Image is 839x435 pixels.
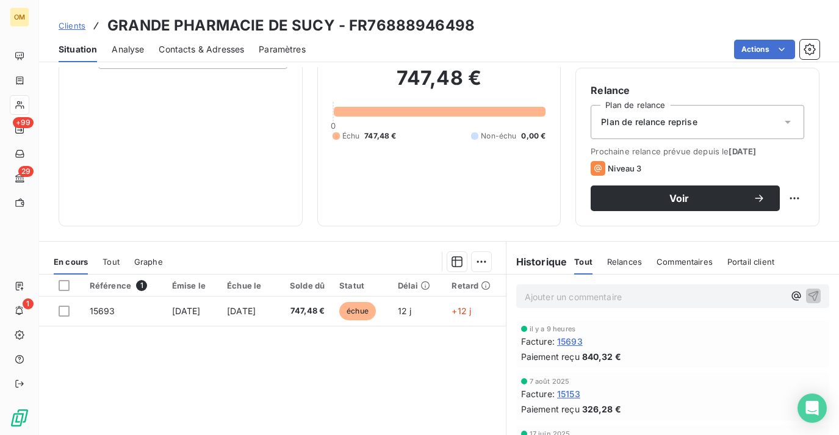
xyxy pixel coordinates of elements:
[259,43,306,56] span: Paramètres
[331,121,336,131] span: 0
[582,350,621,363] span: 840,32 €
[339,281,383,290] div: Statut
[10,7,29,27] div: OM
[59,43,97,56] span: Situation
[283,281,325,290] div: Solde dû
[107,15,475,37] h3: GRANDE PHARMACIE DE SUCY - FR76888946498
[227,281,268,290] div: Échue le
[333,66,546,102] h2: 747,48 €
[607,257,642,267] span: Relances
[18,166,34,177] span: 29
[601,116,697,128] span: Plan de relance reprise
[727,257,774,267] span: Portail client
[136,280,147,291] span: 1
[59,21,85,31] span: Clients
[172,306,201,316] span: [DATE]
[521,403,580,415] span: Paiement reçu
[90,306,115,316] span: 15693
[159,43,244,56] span: Contacts & Adresses
[729,146,756,156] span: [DATE]
[227,306,256,316] span: [DATE]
[398,281,438,290] div: Délai
[605,193,753,203] span: Voir
[134,257,163,267] span: Graphe
[521,387,555,400] span: Facture :
[90,280,157,291] div: Référence
[452,281,498,290] div: Retard
[798,394,827,423] div: Open Intercom Messenger
[521,335,555,348] span: Facture :
[591,83,804,98] h6: Relance
[557,387,580,400] span: 15153
[13,117,34,128] span: +99
[23,298,34,309] span: 1
[521,131,546,142] span: 0,00 €
[557,335,583,348] span: 15693
[574,257,592,267] span: Tout
[112,43,144,56] span: Analyse
[530,378,570,385] span: 7 août 2025
[608,164,641,173] span: Niveau 3
[283,305,325,317] span: 747,48 €
[54,257,88,267] span: En cours
[506,254,567,269] h6: Historique
[657,257,713,267] span: Commentaires
[342,131,360,142] span: Échu
[591,185,780,211] button: Voir
[734,40,795,59] button: Actions
[10,408,29,428] img: Logo LeanPay
[59,20,85,32] a: Clients
[339,302,376,320] span: échue
[530,325,575,333] span: il y a 9 heures
[452,306,471,316] span: +12 j
[398,306,412,316] span: 12 j
[582,403,621,415] span: 326,28 €
[591,146,804,156] span: Prochaine relance prévue depuis le
[103,257,120,267] span: Tout
[364,131,396,142] span: 747,48 €
[521,350,580,363] span: Paiement reçu
[481,131,516,142] span: Non-échu
[172,281,212,290] div: Émise le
